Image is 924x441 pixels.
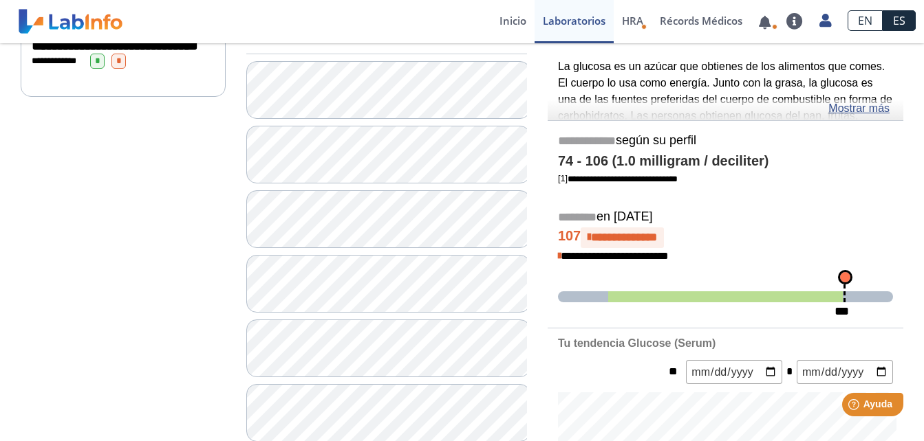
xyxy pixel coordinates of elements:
[558,210,893,225] h5: en [DATE]
[686,360,782,384] input: mm/dd/yyyy
[797,360,893,384] input: mm/dd/yyyy
[558,58,893,190] p: La glucosa es un azúcar que obtienes de los alimentos que comes. El cuerpo lo usa como energía. J...
[558,337,716,349] b: Tu tendencia Glucose (Serum)
[558,173,678,183] a: [1]
[828,100,890,117] a: Mostrar más
[558,227,893,248] h4: 107
[848,10,883,31] a: EN
[558,153,893,170] h4: 74 - 106 (1.0 milligram / deciliter)
[622,14,643,27] span: HRA
[883,10,916,31] a: ES
[558,133,893,149] h5: según su perfil
[802,387,909,426] iframe: Help widget launcher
